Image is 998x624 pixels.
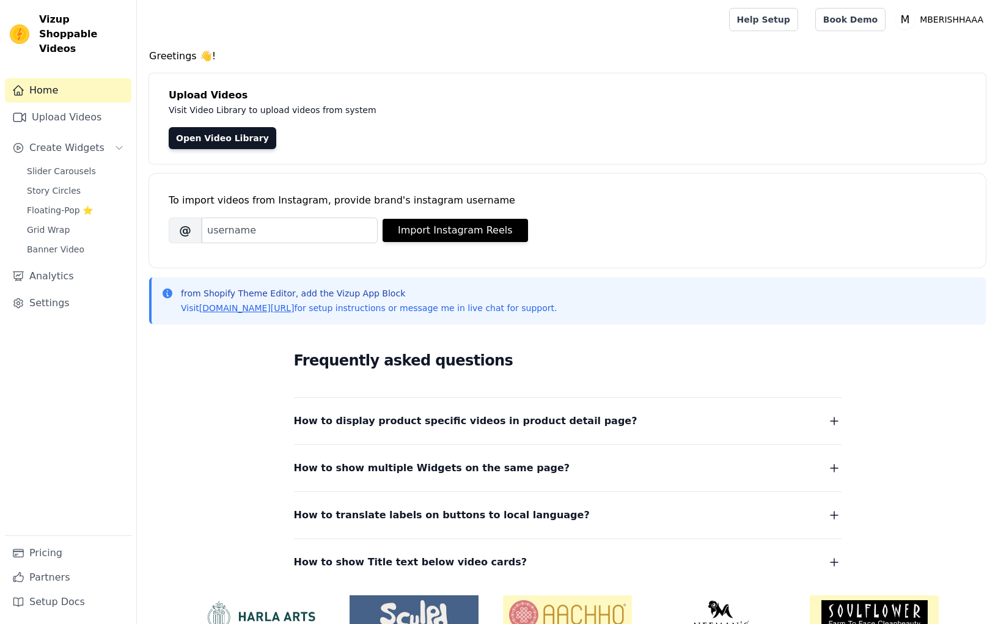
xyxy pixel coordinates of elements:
[202,218,378,243] input: username
[915,9,988,31] p: MBERISHHAAA
[169,218,202,243] span: @
[294,348,842,373] h2: Frequently asked questions
[294,507,590,524] span: How to translate labels on buttons to local language?
[294,554,842,571] button: How to show Title text below video cards?
[199,303,295,313] a: [DOMAIN_NAME][URL]
[20,202,131,219] a: Floating-Pop ⭐
[895,9,988,31] button: M MBERISHHAAA
[5,136,131,160] button: Create Widgets
[20,241,131,258] a: Banner Video
[27,243,84,255] span: Banner Video
[383,219,528,242] button: Import Instagram Reels
[181,287,557,299] p: from Shopify Theme Editor, add the Vizup App Block
[20,163,131,180] a: Slider Carousels
[5,541,131,565] a: Pricing
[5,78,131,103] a: Home
[181,302,557,314] p: Visit for setup instructions or message me in live chat for support.
[27,224,70,236] span: Grid Wrap
[27,165,96,177] span: Slider Carousels
[5,264,131,288] a: Analytics
[729,8,798,31] a: Help Setup
[20,182,131,199] a: Story Circles
[5,105,131,130] a: Upload Videos
[294,413,637,430] span: How to display product specific videos in product detail page?
[39,12,127,56] span: Vizup Shoppable Videos
[294,507,842,524] button: How to translate labels on buttons to local language?
[27,185,81,197] span: Story Circles
[294,460,570,477] span: How to show multiple Widgets on the same page?
[20,221,131,238] a: Grid Wrap
[5,590,131,614] a: Setup Docs
[29,141,105,155] span: Create Widgets
[169,193,966,208] div: To import videos from Instagram, provide brand's instagram username
[294,460,842,477] button: How to show multiple Widgets on the same page?
[5,565,131,590] a: Partners
[27,204,93,216] span: Floating-Pop ⭐
[294,554,527,571] span: How to show Title text below video cards?
[294,413,842,430] button: How to display product specific videos in product detail page?
[169,103,716,117] p: Visit Video Library to upload videos from system
[169,127,276,149] a: Open Video Library
[815,8,886,31] a: Book Demo
[5,291,131,315] a: Settings
[169,88,966,103] h4: Upload Videos
[10,24,29,44] img: Vizup
[149,49,986,64] h4: Greetings 👋!
[901,13,910,26] text: M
